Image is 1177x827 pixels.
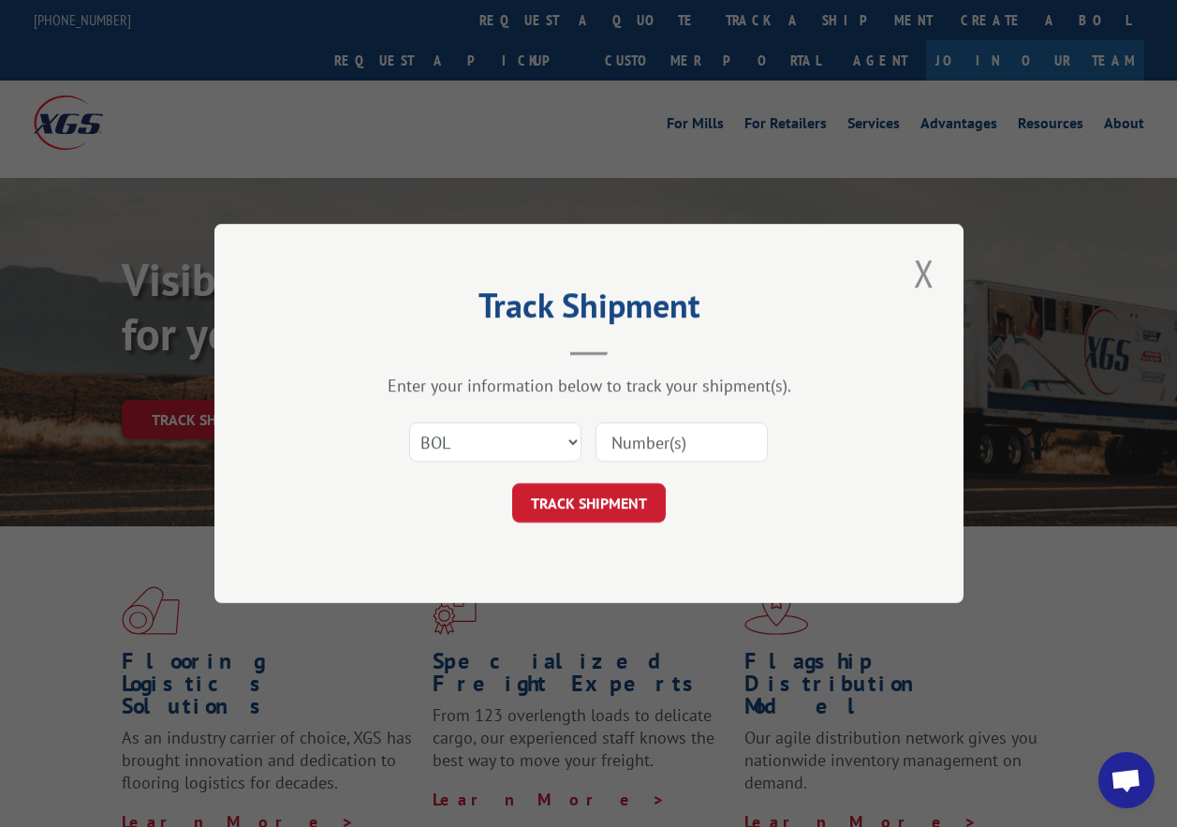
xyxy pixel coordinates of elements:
[1098,752,1155,808] a: Open chat
[308,375,870,396] div: Enter your information below to track your shipment(s).
[308,292,870,328] h2: Track Shipment
[596,422,768,462] input: Number(s)
[512,483,666,523] button: TRACK SHIPMENT
[908,247,940,299] button: Close modal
